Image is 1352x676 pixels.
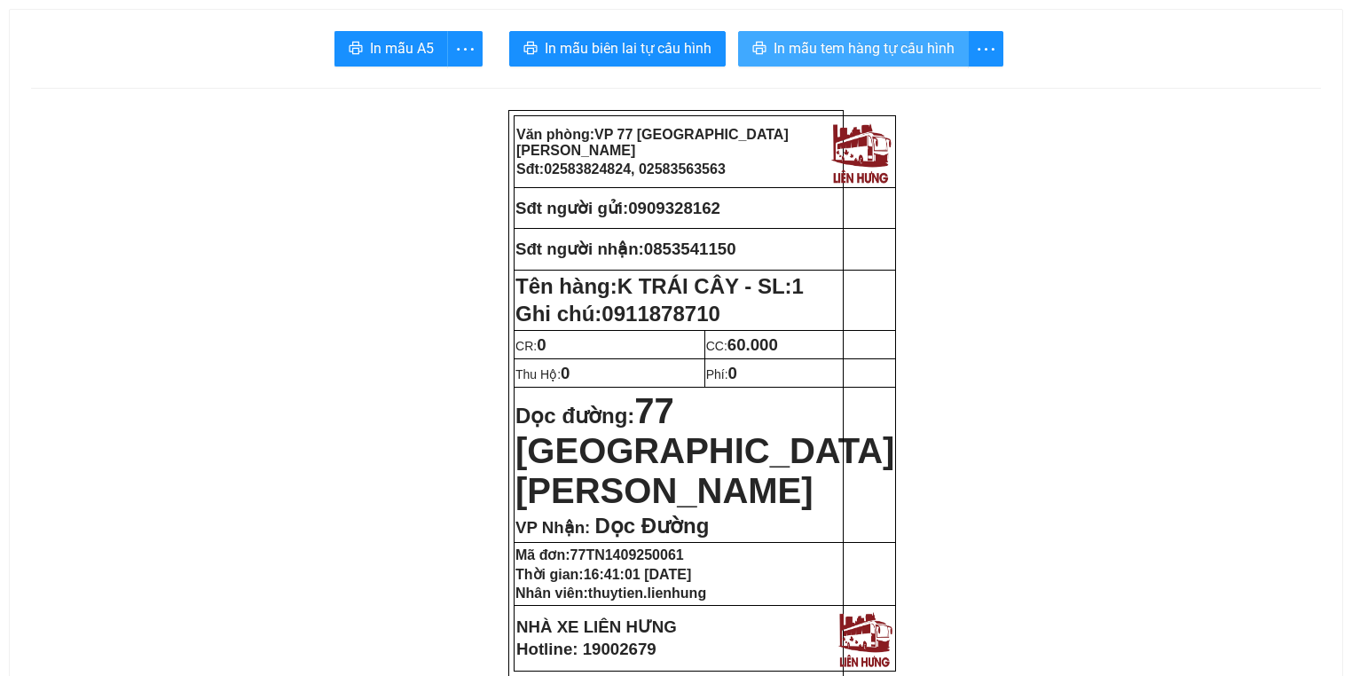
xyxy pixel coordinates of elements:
span: 0911878710 [601,302,719,326]
span: VP Nhận: [515,518,590,537]
span: VP 77 [GEOGRAPHIC_DATA][PERSON_NAME] [516,127,789,158]
strong: Phiếu gửi hàng [73,115,193,134]
strong: Thời gian: [515,567,691,582]
span: 16:41:01 [DATE] [584,567,692,582]
span: Dọc Đường [594,514,709,538]
span: In mẫu biên lai tự cấu hình [545,37,711,59]
span: 0853541150 [644,240,736,258]
span: thuytien.lienhung [588,586,706,601]
span: CC: [706,339,778,353]
span: more [969,38,1002,60]
span: 77TN1409250061 [570,547,684,562]
button: printerIn mẫu tem hàng tự cấu hình [738,31,969,67]
button: printerIn mẫu A5 [334,31,448,67]
strong: Dọc đường: [515,404,894,507]
span: 60.000 [727,335,778,354]
strong: VP: 77 [GEOGRAPHIC_DATA][PERSON_NAME][GEOGRAPHIC_DATA] [6,31,183,108]
strong: Hotline: 19002679 [516,640,656,658]
strong: Nhà xe Liên Hưng [6,9,146,28]
span: 02583824824, 02583563563 [544,161,726,177]
img: logo [827,118,894,185]
strong: Mã đơn: [515,547,684,562]
span: 1 [792,274,804,298]
strong: Sđt người gửi: [515,199,628,217]
strong: Sđt: [516,161,726,177]
span: CR: [515,339,546,353]
button: more [447,31,483,67]
span: In mẫu tem hàng tự cấu hình [774,37,955,59]
span: Ghi chú: [515,302,720,326]
strong: Sđt người nhận: [515,240,644,258]
span: more [448,38,482,60]
img: logo [191,22,260,96]
span: printer [349,41,363,58]
button: more [968,31,1003,67]
span: Thu Hộ: [515,367,570,381]
strong: Nhân viên: [515,586,706,601]
span: printer [752,41,766,58]
strong: Tên hàng: [515,274,804,298]
span: Phí: [706,367,737,381]
span: 0909328162 [628,199,720,217]
span: 0 [537,335,546,354]
button: printerIn mẫu biên lai tự cấu hình [509,31,726,67]
span: 0 [561,364,570,382]
span: 0 [728,364,737,382]
strong: Văn phòng: [516,127,789,158]
span: 77 [GEOGRAPHIC_DATA][PERSON_NAME] [515,391,894,510]
img: logo [834,608,895,669]
strong: NHÀ XE LIÊN HƯNG [516,617,677,636]
span: K TRÁI CÂY - SL: [617,274,804,298]
span: In mẫu A5 [370,37,434,59]
span: printer [523,41,538,58]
